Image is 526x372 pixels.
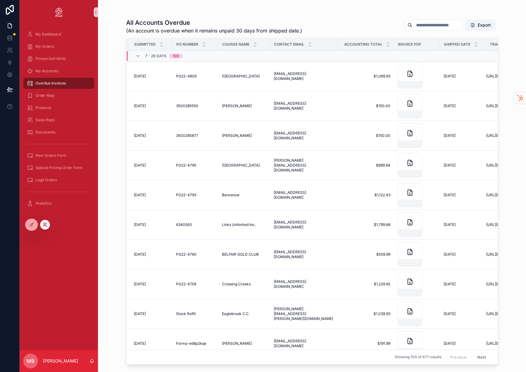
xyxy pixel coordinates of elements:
span: Overdue Invoices [36,81,66,86]
span: Invoice PDF [398,42,421,47]
a: [PERSON_NAME] [222,341,266,346]
a: [DATE] [444,282,482,287]
span: [DATE] [444,252,456,257]
span: Showing 100 of 671 results [395,355,441,360]
a: Documents [23,127,94,138]
span: 3500285877 [176,133,198,138]
div: scrollable content [20,24,98,217]
span: Eaglebrook C.C. [222,311,250,316]
p: [PERSON_NAME] [43,358,78,364]
a: [URL][DOMAIN_NAME] [486,282,526,287]
a: $559.99 [342,252,390,257]
span: [DATE] [444,133,456,138]
a: [PERSON_NAME] [222,103,266,108]
a: [DATE] [134,193,169,197]
a: Stock Refill [176,311,215,316]
span: 3500285550 [176,103,198,108]
a: [URL][DOMAIN_NAME] [486,311,526,316]
span: Accounting Total [344,42,382,47]
span: [DATE] [444,103,456,108]
a: [GEOGRAPHIC_DATA] [222,163,266,168]
img: App logo [54,7,64,17]
a: 3500285877 [176,133,215,138]
span: Special Pricing Order Form [36,165,83,170]
span: [DATE] [444,282,456,287]
span: [PERSON_NAME] [222,341,252,346]
a: Sales Reps [23,115,94,126]
a: PG22-4806 [176,74,215,79]
a: Logo Orders [23,175,94,186]
a: [EMAIL_ADDRESS][DOMAIN_NAME] [274,220,334,230]
a: [URL][DOMAIN_NAME] [486,74,526,79]
a: [DATE] [444,193,482,197]
span: [DATE] [134,222,146,227]
a: [DATE] [134,133,169,138]
a: [GEOGRAPHIC_DATA] [222,74,266,79]
a: 6340563 [176,222,215,227]
span: My Dashboard [36,32,61,37]
span: [DATE] [134,103,146,108]
a: [EMAIL_ADDRESS][DOMAIN_NAME] [274,71,334,81]
a: Eaglebrook C.C. [222,311,266,316]
span: [DATE] [444,193,456,197]
a: [DATE] [444,74,482,79]
a: [DATE] [444,252,482,257]
span: Analytics [36,201,51,206]
a: [DATE] [134,103,169,108]
span: [EMAIL_ADDRESS][DOMAIN_NAME] [274,279,334,289]
iframe: Spotlight [1,29,12,40]
span: PG22-4806 [176,74,197,79]
span: New Orders Form [36,153,66,158]
a: [DATE] [444,133,482,138]
button: Export [465,20,496,31]
a: [DATE] [134,311,169,316]
a: [URL][DOMAIN_NAME] [486,163,526,168]
span: Crossing Creeks [222,282,251,287]
a: $1,069.93 [342,74,390,79]
span: Forma-ed6p2kqe [176,341,206,346]
a: Products [23,102,94,113]
span: [URL][DOMAIN_NAME] [486,133,526,138]
a: $899.94 [342,163,390,168]
a: $1,229.92 [342,282,390,287]
a: $1,039.93 [342,311,390,316]
span: [EMAIL_ADDRESS][DOMAIN_NAME] [274,339,334,348]
a: [URL][DOMAIN_NAME] [486,252,526,257]
a: [DATE] [444,341,482,346]
span: [PERSON_NAME][EMAIL_ADDRESS][PERSON_NAME][DOMAIN_NAME] [274,306,334,321]
span: Sales Reps [36,118,54,122]
a: [URL][DOMAIN_NAME] [486,341,526,346]
span: PO Number [176,42,198,47]
a: [URL][DOMAIN_NAME] [486,193,526,197]
span: $150.00 [342,103,390,108]
span: Tracking Link [490,42,519,47]
a: [PERSON_NAME][EMAIL_ADDRESS][DOMAIN_NAME] [274,158,334,173]
a: $1,799.88 [342,222,390,227]
span: 7 - 29 Days [145,54,167,58]
span: (An account is overdue when it remains unpaid 30 days from shipped date.) [126,27,302,34]
a: $191.99 [342,341,390,346]
a: [EMAIL_ADDRESS][DOMAIN_NAME] [274,101,334,111]
a: [EMAIL_ADDRESS][DOMAIN_NAME] [274,250,334,259]
a: Pinned Golf WHQ [23,53,94,64]
span: [EMAIL_ADDRESS][DOMAIN_NAME] [274,131,334,141]
a: 3500285550 [176,103,215,108]
span: Submitted [134,42,156,47]
span: Logo Orders [36,178,57,182]
a: PG22-4793 [176,193,215,197]
span: PG22-4759 [176,282,196,287]
a: [URL][DOMAIN_NAME] [486,222,526,227]
a: $150.00 [342,133,390,138]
